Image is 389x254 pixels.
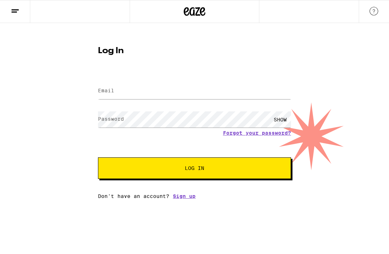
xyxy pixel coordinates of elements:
input: Email [98,83,291,99]
button: Log In [98,157,291,179]
div: Don't have an account? [98,193,291,199]
label: Password [98,116,124,122]
div: SHOW [269,111,291,128]
span: Log In [185,166,204,171]
h1: Log In [98,47,291,55]
a: Sign up [173,193,196,199]
a: Forgot your password? [223,130,291,136]
label: Email [98,88,114,93]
